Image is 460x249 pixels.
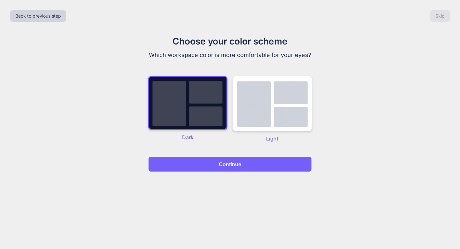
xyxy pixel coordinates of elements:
[233,76,312,131] img: dark
[148,133,227,141] p: Dark
[123,51,337,60] p: Which workspace color is more comfortable for your eyes?
[10,10,66,22] button: Back to previous step
[430,10,450,22] button: Skip
[148,76,227,130] img: dark
[219,160,241,168] p: Continue
[148,157,312,172] button: Continue
[123,35,337,48] h1: Choose your color scheme
[233,135,312,142] p: Light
